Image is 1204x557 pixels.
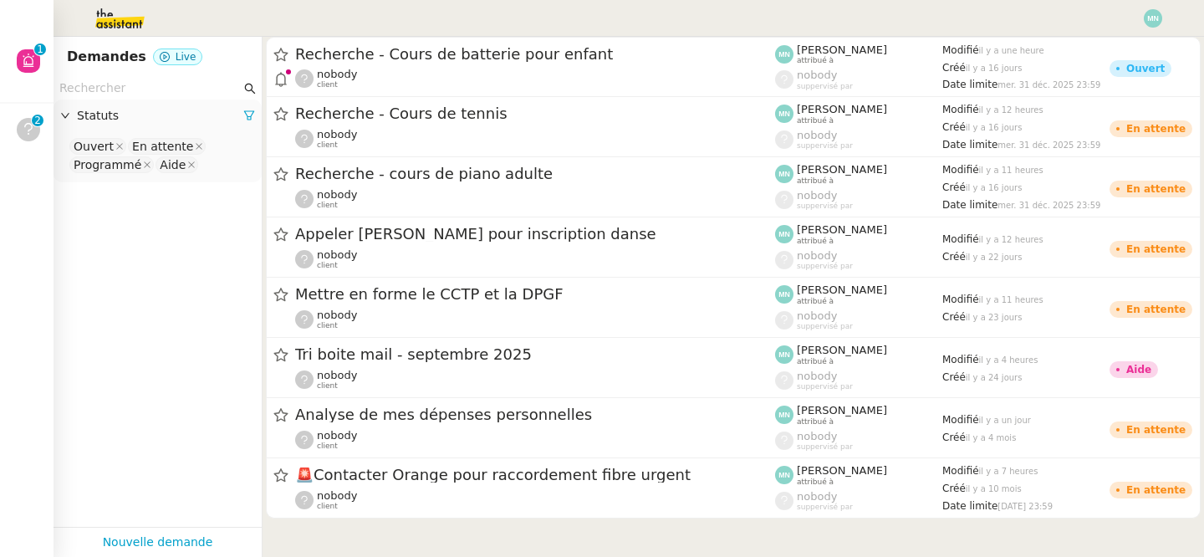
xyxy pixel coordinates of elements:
[775,45,793,64] img: svg
[966,484,1022,493] span: il y a 10 mois
[997,502,1053,511] span: [DATE] 23:59
[775,285,793,304] img: svg
[942,233,979,245] span: Modifié
[34,115,41,130] p: 2
[74,157,141,172] div: Programmé
[775,165,793,183] img: svg
[1126,425,1186,435] div: En attente
[797,322,853,331] span: suppervisé par
[942,199,997,211] span: Date limite
[797,69,837,81] span: nobody
[942,44,979,56] span: Modifié
[775,309,942,331] app-user-label: suppervisé par
[942,483,966,494] span: Créé
[69,138,126,155] nz-select-item: Ouvert
[797,202,853,211] span: suppervisé par
[797,116,834,125] span: attribué à
[966,313,1023,322] span: il y a 23 jours
[979,166,1043,175] span: il y a 11 heures
[295,68,775,89] app-user-detailed-label: client
[979,105,1043,115] span: il y a 12 heures
[32,115,43,126] nz-badge-sup: 2
[775,430,942,452] app-user-label: suppervisé par
[176,51,196,63] span: Live
[942,432,966,443] span: Créé
[295,347,775,362] span: Tri boite mail - septembre 2025
[942,371,966,383] span: Créé
[317,489,357,502] span: nobody
[295,466,314,483] span: 🚨
[59,79,241,98] input: Rechercher
[775,466,793,484] img: svg
[295,166,775,181] span: Recherche - cours de piano adulte
[295,287,775,302] span: Mettre en forme le CCTP et la DPGF
[317,188,357,201] span: nobody
[317,68,357,80] span: nobody
[966,183,1023,192] span: il y a 16 jours
[295,407,775,422] span: Analyse de mes dépenses personnelles
[317,261,338,270] span: client
[997,201,1100,210] span: mer. 31 déc. 2025 23:59
[942,121,966,133] span: Créé
[775,464,942,486] app-user-label: attribué à
[797,442,853,452] span: suppervisé par
[69,156,154,173] nz-select-item: Programmé
[775,223,942,245] app-user-label: attribué à
[156,156,198,173] nz-select-item: Aide
[797,262,853,271] span: suppervisé par
[942,500,997,512] span: Date limite
[34,43,46,55] nz-badge-sup: 1
[775,284,942,305] app-user-label: attribué à
[775,344,942,365] app-user-label: attribué à
[317,128,357,141] span: nobody
[942,62,966,74] span: Créé
[775,69,942,90] app-user-label: suppervisé par
[295,248,775,270] app-user-detailed-label: client
[317,201,338,210] span: client
[775,249,942,271] app-user-label: suppervisé par
[979,46,1044,55] span: il y a une heure
[942,79,997,90] span: Date limite
[54,100,262,132] div: Statuts
[797,503,853,512] span: suppervisé par
[942,139,997,151] span: Date limite
[775,189,942,211] app-user-label: suppervisé par
[317,442,338,451] span: client
[775,406,793,424] img: svg
[74,139,114,154] div: Ouvert
[942,181,966,193] span: Créé
[317,381,338,391] span: client
[37,43,43,59] p: 1
[1126,365,1151,375] div: Aide
[317,429,357,442] span: nobody
[797,103,887,115] span: [PERSON_NAME]
[67,45,146,69] nz-page-header-title: Demandes
[979,295,1043,304] span: il y a 11 heures
[132,139,193,154] div: En attente
[942,294,979,305] span: Modifié
[775,370,942,391] app-user-label: suppervisé par
[295,188,775,210] app-user-detailed-label: client
[797,478,834,487] span: attribué à
[797,297,834,306] span: attribué à
[295,468,775,483] span: Contacter Orange pour raccordement fibre urgent
[775,103,942,125] app-user-label: attribué à
[966,433,1017,442] span: il y a 4 mois
[797,490,837,503] span: nobody
[317,309,357,321] span: nobody
[979,467,1038,476] span: il y a 7 heures
[1126,304,1186,314] div: En attente
[775,43,942,65] app-user-label: attribué à
[797,223,887,236] span: [PERSON_NAME]
[797,344,887,356] span: [PERSON_NAME]
[797,82,853,91] span: suppervisé par
[1126,485,1186,495] div: En attente
[295,47,775,62] span: Recherche - Cours de batterie pour enfant
[942,251,966,263] span: Créé
[797,249,837,262] span: nobody
[797,284,887,296] span: [PERSON_NAME]
[942,311,966,323] span: Créé
[942,354,979,365] span: Modifié
[797,176,834,186] span: attribué à
[797,163,887,176] span: [PERSON_NAME]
